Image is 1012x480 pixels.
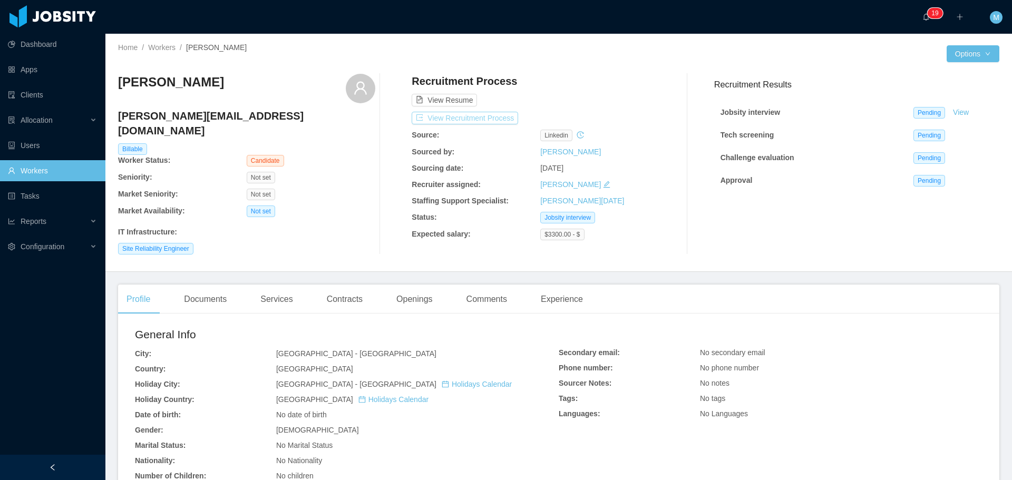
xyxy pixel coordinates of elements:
[577,131,584,139] i: icon: history
[247,189,275,200] span: Not set
[559,394,578,403] b: Tags:
[135,472,206,480] b: Number of Children:
[353,81,368,95] i: icon: user
[21,116,53,124] span: Allocation
[358,395,429,404] a: icon: calendarHolidays Calendar
[540,180,601,189] a: [PERSON_NAME]
[412,96,477,104] a: icon: file-textView Resume
[135,380,180,388] b: Holiday City:
[721,131,774,139] strong: Tech screening
[913,107,945,119] span: Pending
[412,131,439,139] b: Source:
[913,152,945,164] span: Pending
[412,112,518,124] button: icon: exportView Recruitment Process
[540,148,601,156] a: [PERSON_NAME]
[412,164,463,172] b: Sourcing date:
[276,472,314,480] span: No children
[412,180,481,189] b: Recruiter assigned:
[603,181,610,188] i: icon: edit
[700,393,982,404] div: No tags
[135,395,194,404] b: Holiday Country:
[442,380,512,388] a: icon: calendarHolidays Calendar
[276,380,512,388] span: [GEOGRAPHIC_DATA] - [GEOGRAPHIC_DATA]
[8,135,97,156] a: icon: robotUsers
[721,176,753,184] strong: Approval
[931,8,935,18] p: 1
[180,43,182,52] span: /
[700,379,729,387] span: No notes
[700,364,759,372] span: No phone number
[118,243,193,254] span: Site Reliability Engineer
[8,34,97,55] a: icon: pie-chartDashboard
[247,155,284,166] span: Candidate
[118,43,138,52] a: Home
[135,441,186,449] b: Marital Status:
[276,349,436,358] span: [GEOGRAPHIC_DATA] - [GEOGRAPHIC_DATA]
[412,197,509,205] b: Staffing Support Specialist:
[412,114,518,122] a: icon: exportView Recruitment Process
[993,11,999,24] span: M
[721,153,794,162] strong: Challenge evaluation
[276,365,353,373] span: [GEOGRAPHIC_DATA]
[8,84,97,105] a: icon: auditClients
[135,410,181,419] b: Date of birth:
[118,173,152,181] b: Seniority:
[118,207,185,215] b: Market Availability:
[388,285,441,314] div: Openings
[118,109,375,138] h4: [PERSON_NAME][EMAIL_ADDRESS][DOMAIN_NAME]
[148,43,176,52] a: Workers
[700,409,748,418] span: No Languages
[118,143,147,155] span: Billable
[21,217,46,226] span: Reports
[540,197,624,205] a: [PERSON_NAME][DATE]
[135,365,166,373] b: Country:
[540,130,572,141] span: linkedin
[458,285,515,314] div: Comments
[540,164,563,172] span: [DATE]
[176,285,235,314] div: Documents
[318,285,371,314] div: Contracts
[956,13,964,21] i: icon: plus
[412,230,470,238] b: Expected salary:
[8,218,15,225] i: icon: line-chart
[540,229,584,240] span: $3300.00 - $
[412,148,454,156] b: Sourced by:
[135,456,175,465] b: Nationality:
[247,205,275,217] span: Not set
[442,380,449,388] i: icon: calendar
[559,364,613,372] b: Phone number:
[412,94,477,106] button: icon: file-textView Resume
[700,348,765,357] span: No secondary email
[247,172,275,183] span: Not set
[276,426,359,434] span: [DEMOGRAPHIC_DATA]
[135,426,163,434] b: Gender:
[559,348,620,357] b: Secondary email:
[559,379,611,387] b: Sourcer Notes:
[8,185,97,207] a: icon: profileTasks
[118,74,224,91] h3: [PERSON_NAME]
[135,349,151,358] b: City:
[118,228,177,236] b: IT Infrastructure :
[913,175,945,187] span: Pending
[276,456,322,465] span: No Nationality
[721,108,781,116] strong: Jobsity interview
[8,160,97,181] a: icon: userWorkers
[559,409,600,418] b: Languages:
[532,285,591,314] div: Experience
[412,213,436,221] b: Status:
[8,59,97,80] a: icon: appstoreApps
[252,285,301,314] div: Services
[922,13,930,21] i: icon: bell
[8,116,15,124] i: icon: solution
[186,43,247,52] span: [PERSON_NAME]
[21,242,64,251] span: Configuration
[118,156,170,164] b: Worker Status:
[135,326,559,343] h2: General Info
[949,108,972,116] a: View
[276,395,429,404] span: [GEOGRAPHIC_DATA]
[276,441,333,449] span: No Marital Status
[358,396,366,403] i: icon: calendar
[142,43,144,52] span: /
[8,243,15,250] i: icon: setting
[913,130,945,141] span: Pending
